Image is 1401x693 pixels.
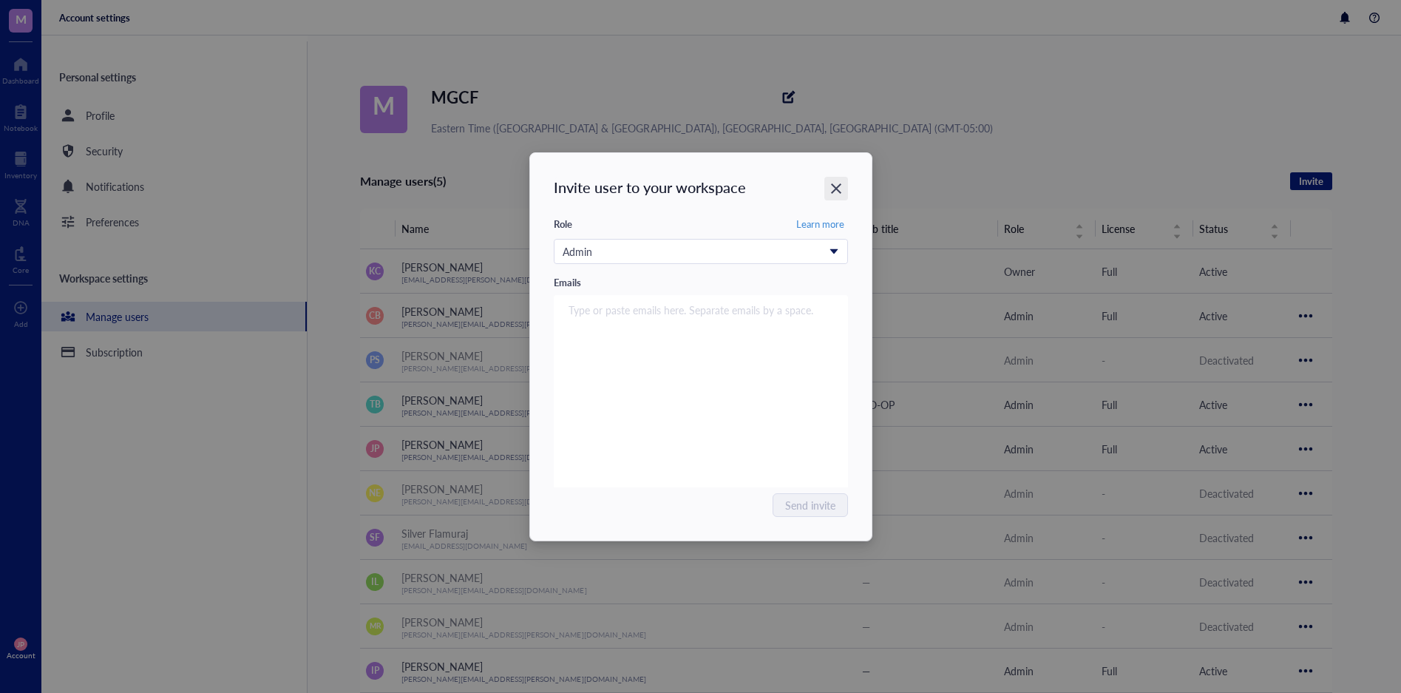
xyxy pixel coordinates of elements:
div: Invite user to your workspace [554,177,848,197]
span: Learn more [796,217,844,231]
div: Emails [554,276,581,289]
button: Learn more [793,215,847,233]
div: Admin [563,243,823,260]
div: Role [554,217,572,231]
button: Send invite [773,493,848,517]
button: Close [824,177,848,200]
span: Close [824,180,848,197]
